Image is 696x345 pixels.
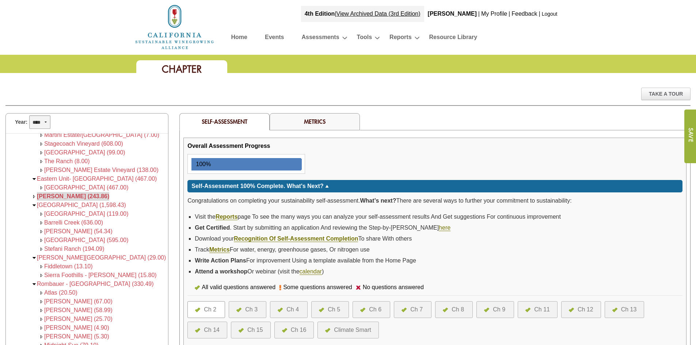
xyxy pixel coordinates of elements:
div: | [508,6,511,22]
img: sort_arrow_up.gif [325,185,329,188]
img: icon-all-questions-answered.png [569,308,574,312]
div: Ch 8 [452,305,464,314]
a: Assessments [301,32,339,45]
span: [PERSON_NAME] Estate Vineyard (138.00) [44,167,159,173]
div: Ch 6 [369,305,381,314]
a: Feedback [511,11,537,17]
a: Home [231,32,247,45]
a: Sierra Foothills - [PERSON_NAME] (15.80) [44,272,157,278]
img: icon-all-questions-answered.png [402,308,407,312]
img: Collapse <span class='AgFacilityColorRed'>Northern Sonoma County Unit Ranches (1,598.43)</span> [31,203,37,208]
strong: Attend a workshop [195,268,247,275]
a: [GEOGRAPHIC_DATA] (1,598.43) [37,202,126,208]
a: Reports [216,214,237,220]
div: Ch 2 [204,305,216,314]
a: here [439,225,450,231]
a: Climate Smart [325,326,371,334]
img: icon-all-questions-answered.png [239,328,244,333]
p: Congratulations on completing your sustainability self-assessment. There are several ways to furt... [187,196,682,206]
span: Self-Assessment [202,118,247,125]
a: Ch 7 [402,305,424,314]
span: [PERSON_NAME] (67.00) [44,298,113,304]
div: Ch 11 [534,305,550,314]
img: Collapse <span class='AgFacilityColorRed'>Eastern Unit- Solano County Ranches (467.00)</span> [31,176,37,182]
a: [GEOGRAPHIC_DATA] (119.00) [44,211,129,217]
span: Chapter [162,63,202,76]
span: Self-Assessment 100% Complete. What's Next? [191,183,323,189]
div: Overall Assessment Progress [187,142,270,150]
a: Events [265,32,284,45]
img: icon-all-questions-answered.png [195,285,200,290]
a: Ch 5 [319,305,341,314]
li: . Start by submitting an application And reviewing the Step-by-[PERSON_NAME] [195,222,682,233]
a: Eastern Unit- [GEOGRAPHIC_DATA] (467.00) [37,176,157,182]
a: View Archived Data (3rd Edition) [336,11,421,17]
div: Ch 14 [204,326,220,334]
a: Atlas (20.50) [44,290,77,296]
span: The Ranch (8.00) [44,158,90,164]
div: Ch 16 [291,326,307,334]
a: Ch 8 [443,305,465,314]
span: Martini Estate/[GEOGRAPHIC_DATA] (7.00) [44,132,159,138]
a: [PERSON_NAME][GEOGRAPHIC_DATA] (29.00) [37,254,166,261]
div: No questions answered [361,283,427,292]
div: Climate Smart [334,326,371,334]
div: 100% [192,159,211,170]
a: Ch 11 [525,305,550,314]
a: [GEOGRAPHIC_DATA] (99.00) [44,149,125,156]
img: logo_cswa2x.png [134,4,215,50]
span: [PERSON_NAME] (58.99) [44,307,113,313]
img: Collapse <span class='AgFacilityColorRed'>Rombauer - Napa County Vineyards (330.49)</span> [31,281,37,287]
span: [PERSON_NAME] (54.34) [44,228,113,234]
div: Ch 3 [245,305,258,314]
a: Rombauer - [GEOGRAPHIC_DATA] (330.49) [37,281,154,287]
a: Logout [542,11,558,17]
a: Ch 16 [282,326,307,334]
a: [PERSON_NAME] (243.86) [37,193,109,199]
img: icon-all-questions-answered.png [195,328,200,333]
a: [GEOGRAPHIC_DATA] (467.00) [44,184,129,191]
a: Stagecoach Vineyard (608.00) [44,141,123,147]
div: All valid questions answered [200,283,279,292]
a: Metrics [209,246,230,253]
a: Stefani Ranch (194.09) [44,246,104,252]
a: Fiddletown (13.10) [44,263,93,269]
input: Submit [684,110,696,163]
a: Ch 6 [360,305,383,314]
a: Ch 3 [236,305,259,314]
a: Barrelli Creek (636.00) [44,219,103,226]
li: For improvement Using a template available from the Home Page [195,255,682,266]
img: Collapse <span class='AgFacilityColorRed'>Rombauer - Amador County Vineyards (29.00)</span> [31,255,37,261]
a: Ch 4 [278,305,300,314]
a: Ch 13 [612,305,637,314]
div: | [478,6,480,22]
strong: What’s next? [360,198,396,204]
div: Ch 9 [493,305,505,314]
div: Ch 15 [247,326,263,334]
a: [GEOGRAPHIC_DATA] (595.00) [44,237,129,243]
a: Reports [389,32,411,45]
a: Resource Library [429,32,478,45]
a: calendar [300,268,322,275]
a: Home [134,23,215,30]
a: Ch 15 [239,326,263,334]
a: [PERSON_NAME] (25.70) [44,316,113,322]
li: Or webinar (visit the ) [195,266,682,277]
a: Metrics [304,118,326,125]
div: Ch 5 [328,305,340,314]
span: [PERSON_NAME] (5.30) [44,333,109,340]
a: Ch 12 [569,305,593,314]
strong: Write Action Plans [195,257,246,264]
a: Recognition Of Self-Assessment Completion [234,235,358,242]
